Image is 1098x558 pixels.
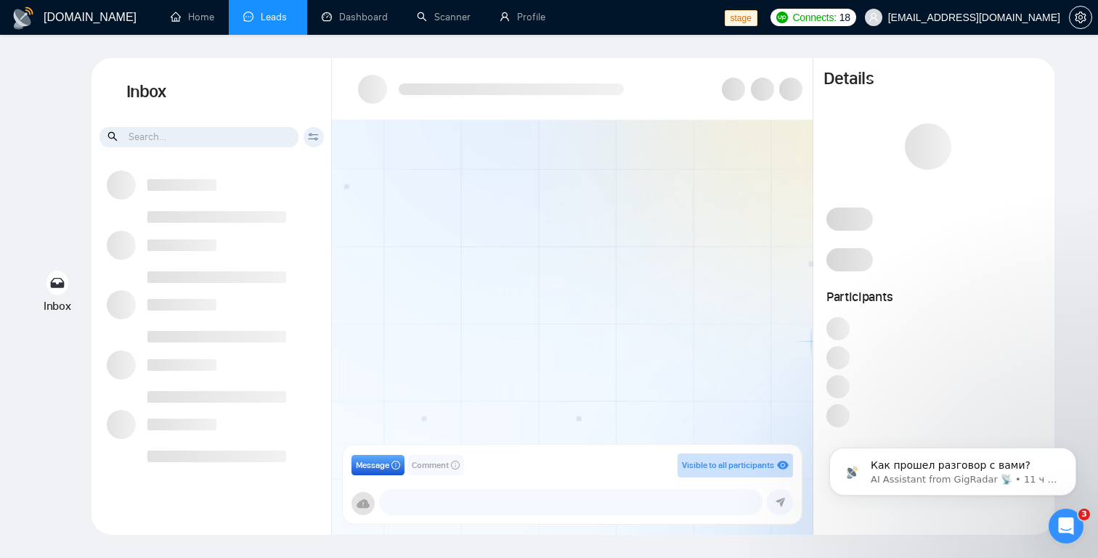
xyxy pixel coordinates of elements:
[417,11,471,23] a: searchScanner
[12,7,35,30] img: logo
[171,11,214,23] a: homeHome
[356,459,389,472] span: Message
[1049,509,1083,543] iframe: Intercom live chat
[808,417,1098,519] iframe: Intercom notifications сообщение
[1070,12,1091,23] span: setting
[451,461,460,469] span: info-circle
[391,461,400,469] span: info-circle
[351,455,404,475] button: Messageinfo-circle
[91,58,332,126] h1: Inbox
[1078,509,1090,520] span: 3
[243,11,293,23] a: messageLeads
[44,299,71,313] span: Inbox
[500,11,545,23] a: userProfile
[682,460,774,470] span: Visible to all participants
[839,9,850,25] span: 18
[869,12,879,22] span: user
[792,9,836,25] span: Connects:
[99,127,298,147] input: Search...
[107,128,120,144] span: search
[826,289,1042,305] h1: Participants
[777,459,789,471] span: eye
[322,11,388,23] a: dashboardDashboard
[823,68,873,90] h1: Details
[1069,6,1092,29] button: setting
[1069,12,1092,23] a: setting
[776,12,788,23] img: upwork-logo.png
[412,459,449,472] span: Comment
[407,455,464,475] button: Commentinfo-circle
[725,10,757,26] span: stage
